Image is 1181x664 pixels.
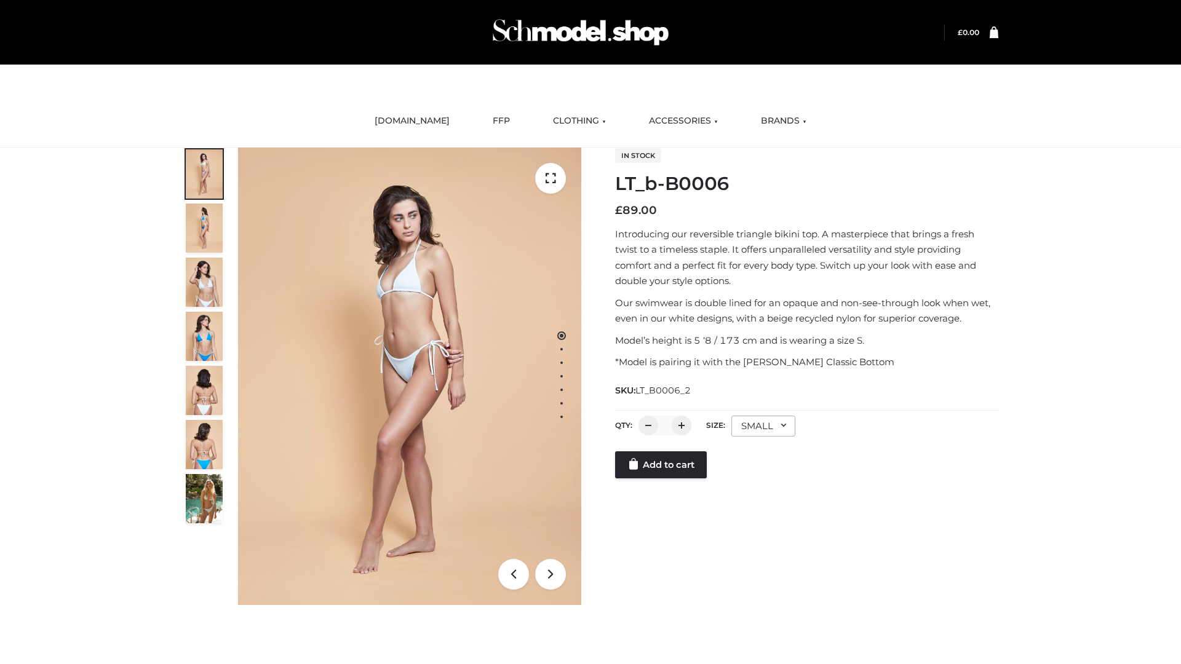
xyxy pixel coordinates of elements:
[186,366,223,415] img: ArielClassicBikiniTop_CloudNine_AzureSky_OW114ECO_7-scaled.jpg
[958,28,979,37] a: £0.00
[615,354,998,370] p: *Model is pairing it with the [PERSON_NAME] Classic Bottom
[186,204,223,253] img: ArielClassicBikiniTop_CloudNine_AzureSky_OW114ECO_2-scaled.jpg
[635,385,691,396] span: LT_B0006_2
[615,173,998,195] h1: LT_b-B0006
[483,108,519,135] a: FFP
[731,416,795,437] div: SMALL
[958,28,963,37] span: £
[615,333,998,349] p: Model’s height is 5 ‘8 / 173 cm and is wearing a size S.
[186,312,223,361] img: ArielClassicBikiniTop_CloudNine_AzureSky_OW114ECO_4-scaled.jpg
[615,204,657,217] bdi: 89.00
[706,421,725,430] label: Size:
[238,148,581,605] img: LT_b-B0006
[544,108,615,135] a: CLOTHING
[615,383,692,398] span: SKU:
[615,421,632,430] label: QTY:
[615,295,998,326] p: Our swimwear is double lined for an opaque and non-see-through look when wet, even in our white d...
[186,149,223,199] img: ArielClassicBikiniTop_CloudNine_AzureSky_OW114ECO_1-scaled.jpg
[488,8,673,57] img: Schmodel Admin 964
[186,420,223,469] img: ArielClassicBikiniTop_CloudNine_AzureSky_OW114ECO_8-scaled.jpg
[615,451,707,478] a: Add to cart
[615,148,661,163] span: In stock
[365,108,459,135] a: [DOMAIN_NAME]
[752,108,816,135] a: BRANDS
[615,204,622,217] span: £
[186,474,223,523] img: Arieltop_CloudNine_AzureSky2.jpg
[958,28,979,37] bdi: 0.00
[640,108,727,135] a: ACCESSORIES
[186,258,223,307] img: ArielClassicBikiniTop_CloudNine_AzureSky_OW114ECO_3-scaled.jpg
[615,226,998,289] p: Introducing our reversible triangle bikini top. A masterpiece that brings a fresh twist to a time...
